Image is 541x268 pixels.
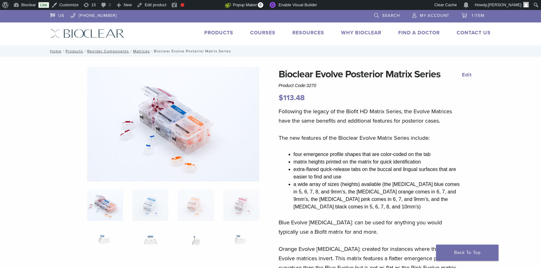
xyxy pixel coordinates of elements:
[50,10,64,19] a: US
[87,67,260,182] img: Evolve-refills-2
[292,30,324,36] a: Resources
[382,13,400,18] span: Search
[204,30,233,36] a: Products
[87,49,129,53] a: Reorder Components
[48,49,62,53] a: Home
[294,158,462,166] li: matrix heights printed on the matrix for quick identification
[181,3,184,7] div: Focus keyphrase not set
[294,151,462,158] li: four emergence profile shapes that are color-coded on the tab
[133,49,150,53] a: Matrices
[132,229,168,260] img: Bioclear Evolve Posterior Matrix Series - Image 6
[190,2,225,9] img: Views over 48 hours. Click for more Jetpack Stats.
[279,133,462,143] p: The new features of the Bioclear Evolve Matrix Series include:
[66,49,83,53] a: Products
[87,229,123,260] img: Bioclear Evolve Posterior Matrix Series - Image 5
[223,229,259,260] img: Bioclear Evolve Posterior Matrix Series - Image 8
[462,10,484,19] a: 1 item
[178,190,214,221] img: Bioclear Evolve Posterior Matrix Series - Image 3
[46,46,495,57] nav: Bioclear Evolve Posterior Matrix Series
[223,190,259,221] img: Bioclear Evolve Posterior Matrix Series - Image 4
[306,83,316,88] span: 3270
[50,29,124,38] img: Bioclear
[178,229,214,260] img: Bioclear Evolve Posterior Matrix Series - Image 7
[258,2,263,8] span: 0
[129,50,133,53] span: /
[436,245,499,261] a: Back To Top
[374,10,400,19] a: Search
[132,190,168,221] img: Bioclear Evolve Posterior Matrix Series - Image 2
[83,50,87,53] span: /
[279,93,305,102] bdi: 113.48
[398,30,440,36] a: Find A Doctor
[341,30,381,36] a: Why Bioclear
[279,93,283,102] span: $
[462,72,472,78] a: Edit
[62,50,66,53] span: /
[457,30,491,36] a: Contact Us
[38,2,49,8] a: Live
[472,13,484,18] span: 1 item
[279,107,462,125] p: Following the legacy of the Biofit HD Matrix Series, the Evolve Matrices have the same benefits a...
[279,218,462,236] p: Blue Evolve [MEDICAL_DATA]: can be used for anything you would typically use a Biofit matrix for ...
[294,166,462,181] li: extra-flared quick-release tabs on the buccal and lingual surfaces that are easier to find and use
[294,181,462,211] li: a wide array of sizes (heights) available (the [MEDICAL_DATA] blue comes in 5, 6, 7, 8, and 9mm’s...
[412,10,449,19] a: My Account
[488,2,521,7] span: [PERSON_NAME]
[87,190,123,221] img: Evolve-refills-2-324x324.jpg
[279,67,462,82] h1: Bioclear Evolve Posterior Matrix Series
[420,13,449,18] span: My Account
[150,50,154,53] span: /
[250,30,275,36] a: Courses
[71,10,117,19] a: [PHONE_NUMBER]
[279,83,316,88] span: Product Code:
